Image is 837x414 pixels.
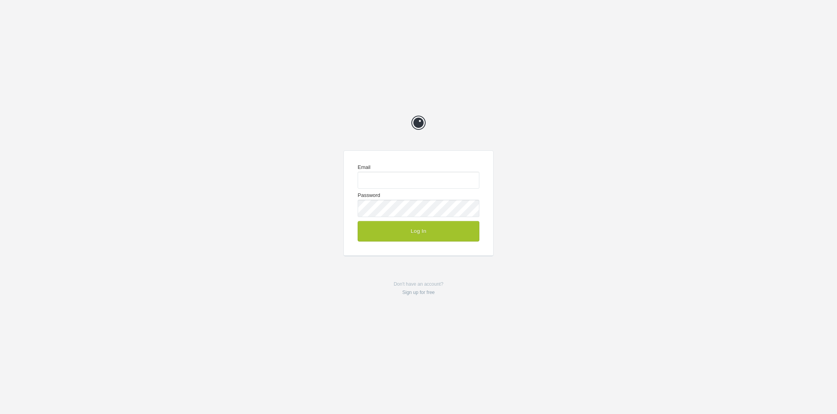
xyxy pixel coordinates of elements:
[358,221,479,242] button: Log In
[343,280,494,296] p: Don't have an account?
[402,290,435,295] a: Sign up for free
[358,200,479,217] input: Password
[358,172,479,189] input: Email
[358,193,479,217] label: Password
[358,165,479,189] label: Email
[407,111,430,135] a: Prevue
